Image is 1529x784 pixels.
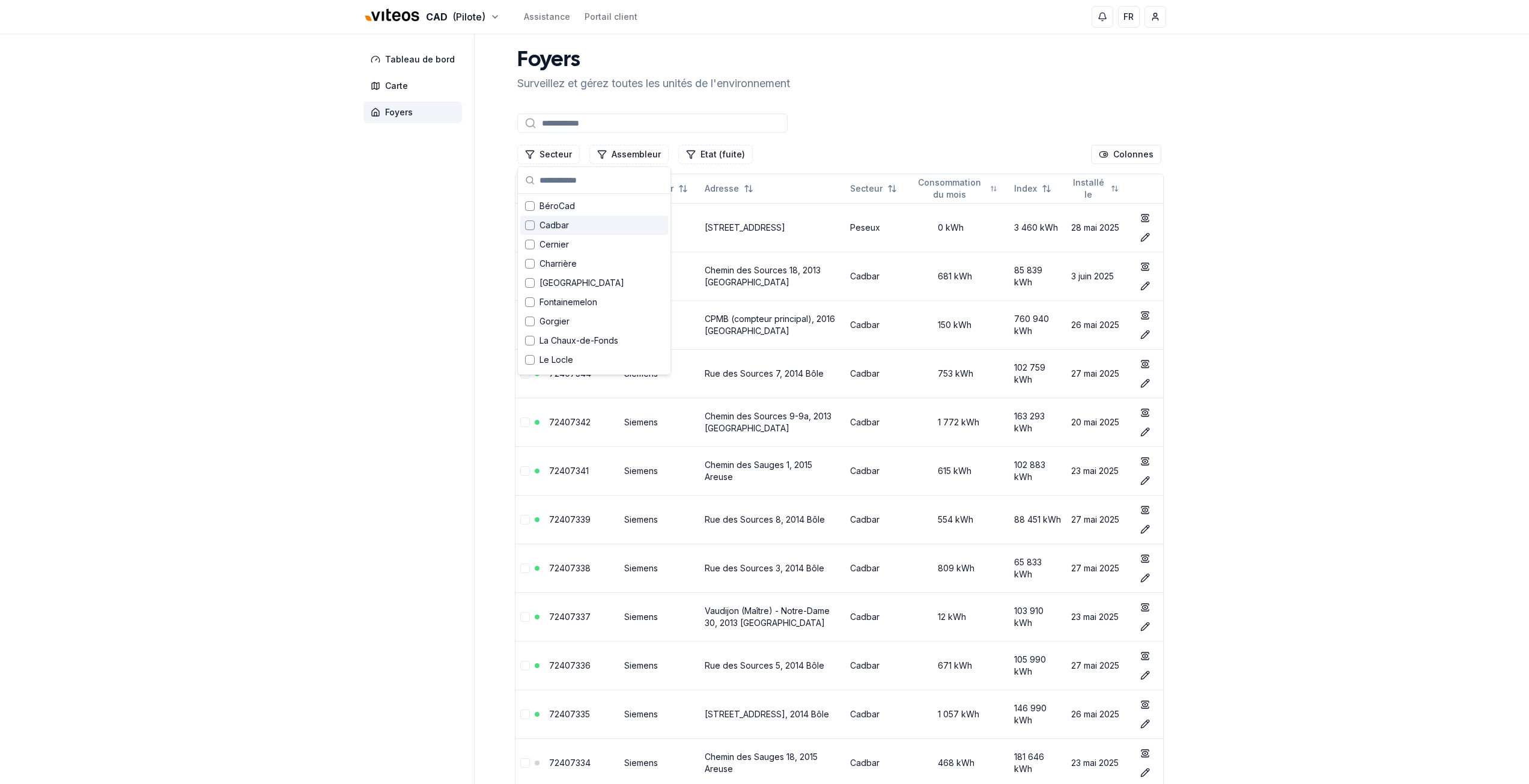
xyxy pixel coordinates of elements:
[517,49,790,73] h1: Foyers
[705,411,831,433] a: Chemin des Sources 9-9a, 2013 [GEOGRAPHIC_DATA]
[549,563,591,573] a: 72407338
[914,660,1005,672] div: 671 kWh
[549,514,591,524] a: 72407339
[520,661,530,670] button: Sélectionner la ligne
[517,145,580,164] button: Filtrer les lignes
[549,758,591,768] a: 72407334
[549,612,591,622] a: 72407337
[363,1,421,30] img: Viteos - CAD Logo
[705,752,818,774] a: Chemin des Sauges 18, 2015 Areuse
[540,239,569,251] span: Cernier
[520,612,530,622] button: Sélectionner la ligne
[619,398,700,446] td: Siemens
[549,660,591,670] a: 72407336
[914,757,1005,769] div: 468 kWh
[914,368,1005,380] div: 753 kWh
[520,710,530,719] button: Sélectionner la ligne
[1014,410,1062,434] div: 163 293 kWh
[540,354,573,366] span: Le Locle
[705,563,824,573] a: Rue des Sources 3, 2014 Bôle
[914,416,1005,428] div: 1 772 kWh
[845,398,909,446] td: Cadbar
[363,4,500,30] button: CAD(Pilote)
[1066,349,1131,398] td: 27 mai 2025
[549,368,591,378] a: 72407344
[705,222,785,232] a: [STREET_ADDRESS]
[1014,605,1062,629] div: 103 910 kWh
[914,177,986,201] span: Consommation du mois
[1014,459,1062,483] div: 102 883 kWh
[914,611,1005,623] div: 12 kWh
[540,200,575,212] span: BéroCad
[1066,690,1131,738] td: 26 mai 2025
[1066,495,1131,544] td: 27 mai 2025
[845,252,909,300] td: Cadbar
[1118,6,1140,28] button: FR
[705,660,824,670] a: Rue des Sources 5, 2014 Bôle
[845,690,909,738] td: Cadbar
[705,606,830,628] a: Vaudijon (Maître) - Notre-Dame 30, 2013 [GEOGRAPHIC_DATA]
[678,145,753,164] button: Filtrer les lignes
[1123,11,1134,23] span: FR
[705,709,829,719] a: [STREET_ADDRESS], 2014 Bôle
[1014,702,1062,726] div: 146 990 kWh
[589,145,669,164] button: Filtrer les lignes
[1066,544,1131,592] td: 27 mai 2025
[520,515,530,524] button: Sélectionner la ligne
[850,183,883,195] span: Secteur
[520,564,530,573] button: Sélectionner la ligne
[1091,145,1161,164] button: Cocher les colonnes
[705,368,824,378] a: Rue des Sources 7, 2014 Bôle
[843,179,904,198] button: Not sorted. Click to sort ascending.
[845,641,909,690] td: Cadbar
[1014,222,1062,234] div: 3 460 kWh
[619,641,700,690] td: Siemens
[1014,362,1062,386] div: 102 759 kWh
[549,466,589,476] a: 72407341
[914,465,1005,477] div: 615 kWh
[540,335,618,347] span: La Chaux-de-Fonds
[385,106,413,118] span: Foyers
[540,296,597,308] span: Fontainemelon
[1014,654,1062,678] div: 105 990 kWh
[363,102,467,123] a: Foyers
[1066,592,1131,641] td: 23 mai 2025
[363,75,467,97] a: Carte
[540,315,570,327] span: Gorgier
[845,495,909,544] td: Cadbar
[619,690,700,738] td: Siemens
[524,11,570,23] a: Assistance
[452,10,485,24] span: (Pilote)
[1066,446,1131,495] td: 23 mai 2025
[698,179,761,198] button: Not sorted. Click to sort ascending.
[705,460,812,482] a: Chemin des Sauges 1, 2015 Areuse
[705,265,821,287] a: Chemin des Sources 18, 2013 [GEOGRAPHIC_DATA]
[385,53,455,65] span: Tableau de bord
[705,314,835,336] a: CPMB (compteur principal), 2016 [GEOGRAPHIC_DATA]
[619,446,700,495] td: Siemens
[585,11,637,23] a: Portail client
[540,277,624,289] span: [GEOGRAPHIC_DATA]
[1014,313,1062,337] div: 760 940 kWh
[385,80,408,92] span: Carte
[907,179,1005,198] button: Not sorted. Click to sort ascending.
[619,592,700,641] td: Siemens
[845,446,909,495] td: Cadbar
[914,222,1005,234] div: 0 kWh
[540,258,577,270] span: Charrière
[705,514,825,524] a: Rue des Sources 8, 2014 Bôle
[1071,177,1106,201] span: Installé le
[549,709,590,719] a: 72407335
[1014,751,1062,775] div: 181 646 kWh
[520,466,530,476] button: Sélectionner la ligne
[914,708,1005,720] div: 1 057 kWh
[845,349,909,398] td: Cadbar
[705,183,739,195] span: Adresse
[845,544,909,592] td: Cadbar
[914,319,1005,331] div: 150 kWh
[1066,398,1131,446] td: 20 mai 2025
[1014,514,1062,526] div: 88 451 kWh
[1066,252,1131,300] td: 3 juin 2025
[1014,556,1062,580] div: 65 833 kWh
[1014,264,1062,288] div: 85 839 kWh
